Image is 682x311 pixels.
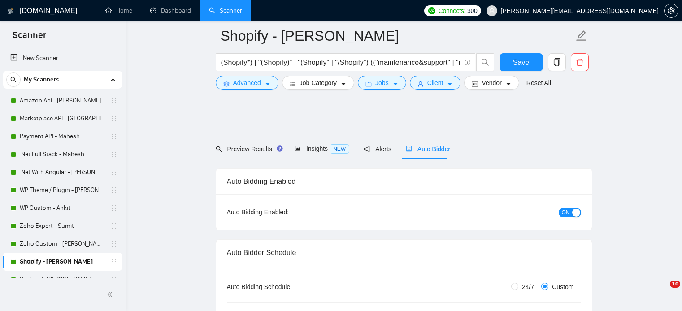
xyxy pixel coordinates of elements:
[110,240,117,247] span: holder
[571,53,589,71] button: delete
[110,276,117,283] span: holder
[20,110,105,128] a: Marketplace API - [GEOGRAPHIC_DATA]
[6,72,21,87] button: search
[110,97,117,104] span: holder
[472,81,478,87] span: idcard
[427,78,443,88] span: Client
[489,8,495,14] span: user
[216,146,222,152] span: search
[20,235,105,253] a: Zoho Custom - [PERSON_NAME]
[3,49,122,67] li: New Scanner
[417,81,424,87] span: user
[209,7,242,14] a: searchScanner
[428,7,435,14] img: upwork-logo.png
[110,204,117,212] span: holder
[300,78,337,88] span: Job Category
[20,128,105,145] a: Payment API - Mahesh
[221,25,574,47] input: Scanner name...
[20,163,105,181] a: .Net With Angular - [PERSON_NAME]
[290,81,296,87] span: bars
[20,217,105,235] a: Zoho Expert - Sumit
[477,58,494,66] span: search
[295,145,301,152] span: area-chart
[340,81,347,87] span: caret-down
[358,76,406,90] button: folderJobscaret-down
[110,187,117,194] span: holder
[227,240,581,265] div: Auto Bidder Schedule
[223,81,230,87] span: setting
[24,71,59,89] span: My Scanners
[548,58,565,66] span: copy
[576,30,587,42] span: edit
[20,145,105,163] a: .Net Full Stack - Mahesh
[150,7,191,14] a: dashboardDashboard
[282,76,354,90] button: barsJob Categorycaret-down
[110,151,117,158] span: holder
[107,290,116,299] span: double-left
[518,282,538,292] span: 24/7
[221,57,460,68] input: Search Freelance Jobs...
[20,92,105,110] a: Amazon Api - [PERSON_NAME]
[526,78,551,88] a: Reset All
[10,49,115,67] a: New Scanner
[513,57,529,68] span: Save
[664,4,678,18] button: setting
[447,81,453,87] span: caret-down
[105,7,132,14] a: homeHome
[110,115,117,122] span: holder
[265,81,271,87] span: caret-down
[20,181,105,199] a: WP Theme / Plugin - [PERSON_NAME]
[500,53,543,71] button: Save
[110,169,117,176] span: holder
[652,281,673,302] iframe: Intercom live chat
[505,81,512,87] span: caret-down
[548,53,566,71] button: copy
[571,58,588,66] span: delete
[110,133,117,140] span: holder
[227,207,345,217] div: Auto Bidding Enabled:
[476,53,494,71] button: search
[20,253,105,271] a: Shopify - [PERSON_NAME]
[233,78,261,88] span: Advanced
[410,76,461,90] button: userClientcaret-down
[7,77,20,83] span: search
[364,146,370,152] span: notification
[227,169,581,194] div: Auto Bidding Enabled
[392,81,399,87] span: caret-down
[20,271,105,289] a: Backend- [PERSON_NAME]
[375,78,389,88] span: Jobs
[467,6,477,16] span: 300
[406,145,450,153] span: Auto Bidder
[295,145,349,152] span: Insights
[548,282,577,292] span: Custom
[439,6,465,16] span: Connects:
[482,78,501,88] span: Vendor
[330,144,349,154] span: NEW
[364,145,391,153] span: Alerts
[406,146,412,152] span: robot
[465,60,470,65] span: info-circle
[670,281,680,288] span: 10
[216,76,278,90] button: settingAdvancedcaret-down
[110,222,117,230] span: holder
[276,145,284,153] div: Tooltip anchor
[562,208,570,217] span: ON
[216,145,280,153] span: Preview Results
[664,7,678,14] a: setting
[5,29,53,47] span: Scanner
[20,199,105,217] a: WP Custom - Ankit
[227,282,345,292] div: Auto Bidding Schedule:
[464,76,519,90] button: idcardVendorcaret-down
[110,258,117,265] span: holder
[8,4,14,18] img: logo
[365,81,372,87] span: folder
